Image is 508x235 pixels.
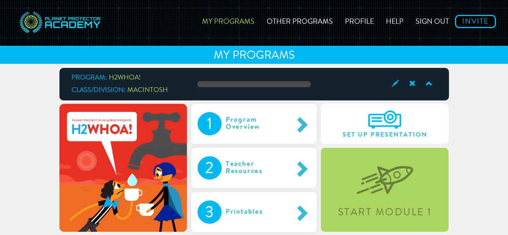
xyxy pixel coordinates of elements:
span: H2WHOA! [109,74,141,81]
a: Sign out [410,6,455,35]
div: Start Module 1 [322,208,447,218]
div: 1 [198,112,222,135]
div: Teacher Resources [222,156,293,180]
img: h2whoa-2c81689cb1d200f7f297e1bfba69f72b.png [59,104,187,231]
div: 3 [198,200,222,224]
div: 2 [198,156,222,180]
div: Printables [222,200,284,224]
img: A6IEyHKz3Om3AAAAAElFTkSuQmCC [368,110,401,129]
span: Program: [71,74,107,81]
span: Archive Class [403,78,420,89]
span: Edit Class [386,78,403,89]
span: Class/Division: [71,87,126,94]
span: Set Up Presentation [327,131,442,139]
a: Help [380,6,410,35]
a: Profile [339,6,380,35]
span: MacIntosh [127,87,168,94]
img: startLevel-067b1d7070320fa55a55bc2f2caa8c2a.png [357,153,413,194]
iframe: HelpCrunch [472,199,500,227]
img: svg+xml;base64,PD94bWwgdmVyc2lvbj0iMS4wIiBlbmNvZGluZz0idXRmLTgiPz4NCjwhLS0gR2VuZXJhdG9yOiBBZG9iZS... [18,6,102,40]
a: Invite [455,15,496,28]
a: My Programs [196,6,261,35]
a: Other Programs [261,6,339,35]
span: Collapse [420,78,437,89]
div: Program Overview [222,112,293,135]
